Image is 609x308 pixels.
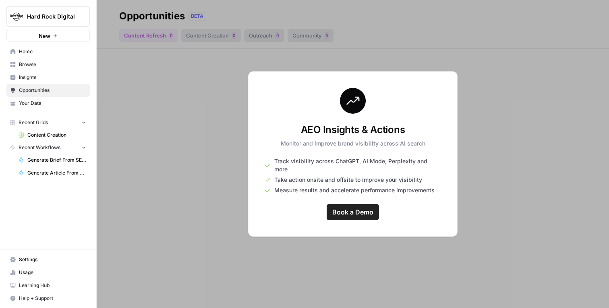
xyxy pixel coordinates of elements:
span: Settings [19,256,86,263]
button: Workspace: Hard Rock Digital [6,6,90,27]
button: Help + Support [6,292,90,305]
a: Generate Article From Outline [15,166,90,179]
a: Browse [6,58,90,71]
span: Insights [19,74,86,81]
span: Your Data [19,100,86,107]
span: Take action onsite and offsite to improve your visibility [274,176,422,184]
span: New [39,32,50,40]
span: Measure results and accelerate performance improvements [274,186,435,194]
span: Generate Brief From SERP [27,156,86,164]
a: Content Creation [15,129,90,142]
a: Learning Hub [6,279,90,292]
span: Recent Workflows [19,144,60,151]
span: Learning Hub [19,282,86,289]
img: Hard Rock Digital Logo [9,9,24,24]
h3: AEO Insights & Actions [281,123,425,136]
a: Opportunities [6,84,90,97]
button: New [6,30,90,42]
span: Book a Demo [332,207,373,217]
a: Usage [6,266,90,279]
span: Browse [19,61,86,68]
a: Settings [6,253,90,266]
span: Generate Article From Outline [27,169,86,177]
span: Home [19,48,86,55]
a: Insights [6,71,90,84]
span: Opportunities [19,87,86,94]
a: Your Data [6,97,90,110]
a: Home [6,45,90,58]
span: Usage [19,269,86,276]
span: Hard Rock Digital [27,12,76,21]
a: Generate Brief From SERP [15,154,90,166]
p: Monitor and improve brand visibility across AI search [281,139,425,148]
span: Help + Support [19,295,86,302]
span: Track visibility across ChatGPT, AI Mode, Perplexity and more [274,157,441,173]
span: Content Creation [27,131,86,139]
a: Book a Demo [327,204,379,220]
button: Recent Grids [6,117,90,129]
span: Recent Grids [19,119,48,126]
button: Recent Workflows [6,142,90,154]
